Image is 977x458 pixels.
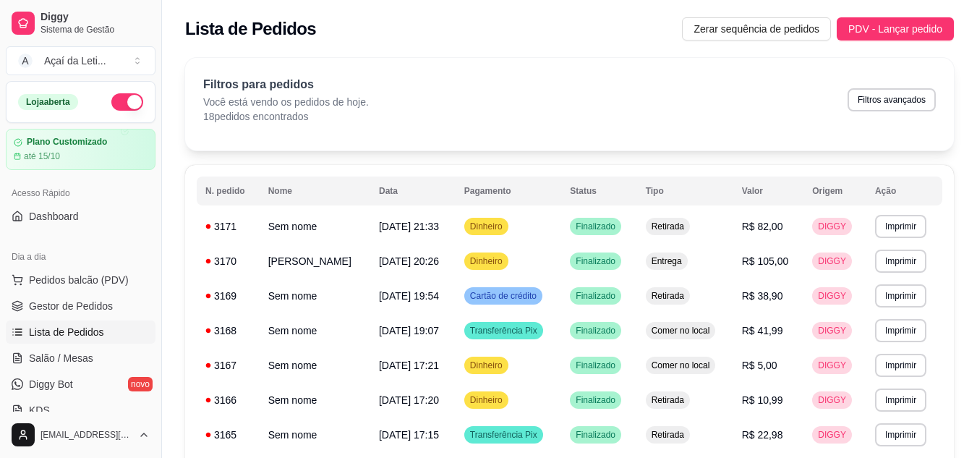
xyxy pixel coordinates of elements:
[205,219,251,234] div: 3171
[815,394,849,406] span: DIGGY
[649,325,713,336] span: Comer no local
[848,21,942,37] span: PDV - Lançar pedido
[467,394,505,406] span: Dinheiro
[260,348,370,383] td: Sem nome
[875,423,926,446] button: Imprimir
[379,429,439,441] span: [DATE] 17:15
[379,325,439,336] span: [DATE] 19:07
[379,290,439,302] span: [DATE] 19:54
[18,94,78,110] div: Loja aberta
[18,54,33,68] span: A
[467,255,505,267] span: Dinheiro
[875,250,926,273] button: Imprimir
[573,360,618,371] span: Finalizado
[6,205,155,228] a: Dashboard
[111,93,143,111] button: Alterar Status
[27,137,107,148] article: Plano Customizado
[260,209,370,244] td: Sem nome
[573,255,618,267] span: Finalizado
[875,215,926,238] button: Imprimir
[6,6,155,41] a: DiggySistema de Gestão
[6,294,155,318] a: Gestor de Pedidos
[260,244,370,279] td: [PERSON_NAME]
[29,351,93,365] span: Salão / Mesas
[6,373,155,396] a: Diggy Botnovo
[637,177,733,205] th: Tipo
[742,290,783,302] span: R$ 38,90
[875,354,926,377] button: Imprimir
[205,323,251,338] div: 3168
[6,321,155,344] a: Lista de Pedidos
[573,221,618,232] span: Finalizado
[742,255,789,267] span: R$ 105,00
[815,290,849,302] span: DIGGY
[260,177,370,205] th: Nome
[742,360,777,371] span: R$ 5,00
[203,109,369,124] p: 18 pedidos encontrados
[649,360,713,371] span: Comer no local
[29,403,50,417] span: KDS
[6,129,155,170] a: Plano Customizadoaté 15/10
[573,325,618,336] span: Finalizado
[205,289,251,303] div: 3169
[742,394,783,406] span: R$ 10,99
[40,24,150,35] span: Sistema de Gestão
[803,177,866,205] th: Origem
[205,358,251,373] div: 3167
[203,76,369,93] p: Filtros para pedidos
[185,17,316,41] h2: Lista de Pedidos
[6,417,155,452] button: [EMAIL_ADDRESS][DOMAIN_NAME]
[467,429,540,441] span: Transferência Pix
[649,255,685,267] span: Entrega
[29,299,113,313] span: Gestor de Pedidos
[379,255,439,267] span: [DATE] 20:26
[815,221,849,232] span: DIGGY
[467,221,505,232] span: Dinheiro
[467,325,540,336] span: Transferência Pix
[379,394,439,406] span: [DATE] 17:20
[203,95,369,109] p: Você está vendo os pedidos de hoje.
[260,383,370,417] td: Sem nome
[742,429,783,441] span: R$ 22,98
[29,209,79,224] span: Dashboard
[6,182,155,205] div: Acesso Rápido
[40,429,132,441] span: [EMAIL_ADDRESS][DOMAIN_NAME]
[197,177,260,205] th: N. pedido
[837,17,954,41] button: PDV - Lançar pedido
[24,150,60,162] article: até 15/10
[649,394,687,406] span: Retirada
[875,319,926,342] button: Imprimir
[848,88,936,111] button: Filtros avançados
[694,21,819,37] span: Zerar sequência de pedidos
[573,290,618,302] span: Finalizado
[733,177,804,205] th: Valor
[205,393,251,407] div: 3166
[205,254,251,268] div: 3170
[467,360,505,371] span: Dinheiro
[456,177,561,205] th: Pagamento
[649,429,687,441] span: Retirada
[815,360,849,371] span: DIGGY
[379,360,439,371] span: [DATE] 17:21
[573,394,618,406] span: Finalizado
[379,221,439,232] span: [DATE] 21:33
[573,429,618,441] span: Finalizado
[370,177,456,205] th: Data
[44,54,106,68] div: Açaí da Leti ...
[29,273,129,287] span: Pedidos balcão (PDV)
[260,313,370,348] td: Sem nome
[561,177,636,205] th: Status
[6,268,155,292] button: Pedidos balcão (PDV)
[29,377,73,391] span: Diggy Bot
[205,428,251,442] div: 3165
[815,255,849,267] span: DIGGY
[40,11,150,24] span: Diggy
[682,17,831,41] button: Zerar sequência de pedidos
[6,245,155,268] div: Dia a dia
[6,399,155,422] a: KDS
[6,46,155,75] button: Select a team
[875,389,926,412] button: Imprimir
[467,290,539,302] span: Cartão de crédito
[6,347,155,370] a: Salão / Mesas
[815,325,849,336] span: DIGGY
